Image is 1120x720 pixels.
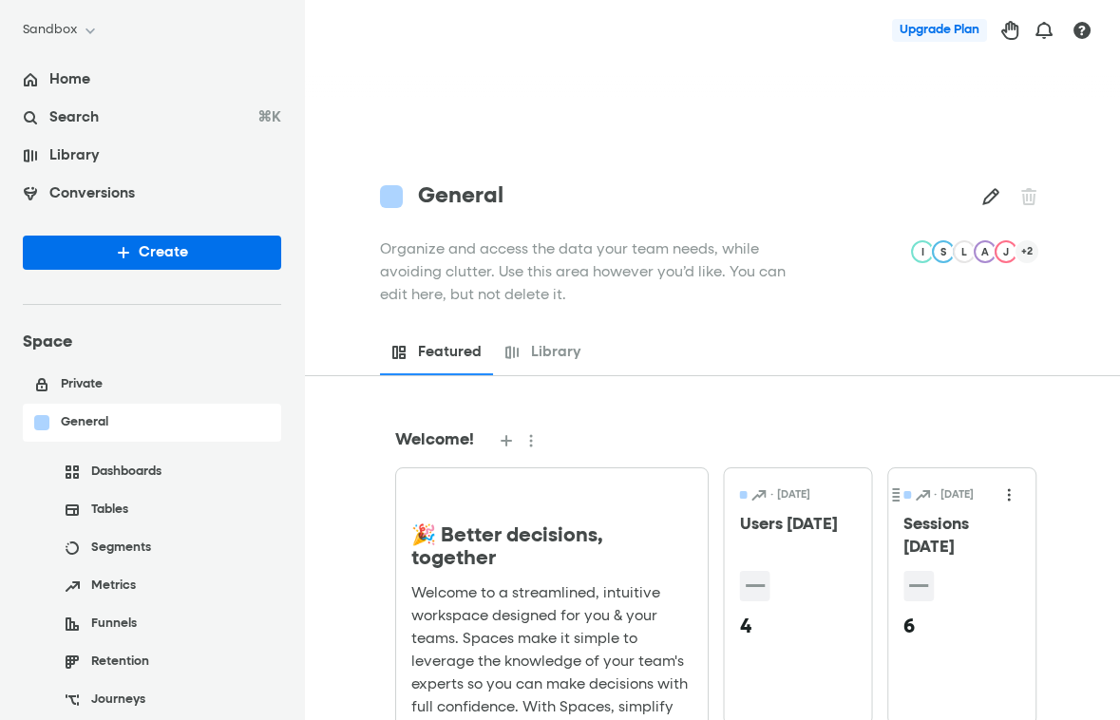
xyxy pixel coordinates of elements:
[91,692,145,708] p: Journeys
[744,575,765,597] h2: —
[49,144,100,167] p: Library
[995,15,1025,46] button: Provide Product Feedback
[418,341,482,364] p: Featured
[934,487,937,502] span: ·
[53,567,281,605] a: Metrics
[395,432,478,448] span: Welcome!
[1067,15,1097,46] button: Help
[49,182,135,205] p: Conversions
[911,240,934,263] div: Avatar for Iris Campbell
[940,487,974,502] span: [DATE]
[49,68,90,91] p: Home
[739,514,837,537] div: Users [DATE]
[53,681,281,719] a: Journeys
[520,429,542,452] button: More actions
[900,23,979,38] span: Upgrade Plan
[974,240,997,263] div: Avatar for Audrey Folta
[53,453,281,491] a: Dashboards
[739,616,750,639] h2: 4
[976,181,1006,212] button: Edit space
[53,491,281,529] a: Tables
[53,643,281,681] a: Retention
[776,487,809,502] span: [DATE]
[11,99,293,137] a: Search
[1003,252,1009,253] span: J
[769,487,772,502] span: ·
[903,616,915,639] h2: 6
[908,575,929,597] h2: —
[23,23,77,38] span: Sandbox
[932,240,955,263] div: Avatar for Sebastian Hickerson
[997,483,1020,506] button: Actions
[257,106,281,129] p: ⌘K
[903,514,1020,559] div: Sessions [DATE]
[892,19,987,42] button: Upgrade Plan
[11,15,107,46] button: Sandbox
[884,483,907,506] button: Click to drag
[61,377,103,392] p: Private
[981,252,989,253] span: A
[91,502,128,518] p: Tables
[953,240,976,263] div: Avatar for Leigh Griesbach
[53,605,281,643] a: Funnels
[11,175,293,213] a: Conversions
[940,252,946,253] span: S
[23,404,281,442] a: General
[1014,238,1040,265] div: +2
[11,61,293,99] a: Home
[531,341,581,364] p: Library
[61,415,108,430] p: General
[495,429,518,452] button: Add or Create
[91,578,136,594] p: Metrics
[1014,181,1044,212] div: Delete space
[995,240,1017,263] div: Avatar for Jackson Bates
[53,529,281,567] a: Segments
[411,525,693,571] h2: 🎉 Better decisions, together
[380,238,816,307] p: Organize and access the data your team needs, while avoiding clutter. Use this area however you’d...
[49,106,99,129] p: Search
[23,236,281,270] button: Create
[11,137,293,175] a: Library
[418,183,503,210] h1: General
[1021,244,1033,259] p: +2
[91,540,151,556] p: Segments
[91,464,161,480] p: Dashboards
[116,241,188,264] div: Create
[23,366,281,404] a: Private
[23,332,72,354] h3: Space
[91,616,137,632] p: Funnels
[961,252,967,253] span: L
[1029,15,1059,46] button: Notifications
[23,332,281,354] div: Space
[91,654,149,670] p: Retention
[921,252,924,253] span: I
